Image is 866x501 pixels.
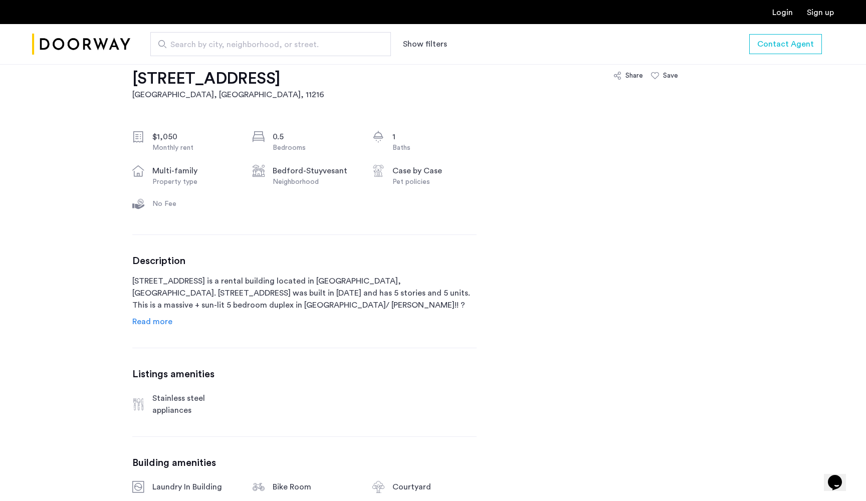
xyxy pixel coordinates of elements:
div: Monthly rent [152,143,237,153]
span: Search by city, neighborhood, or street. [170,39,363,51]
div: Bedford-Stuyvesant [273,165,357,177]
h1: [STREET_ADDRESS] [132,69,324,89]
h2: [GEOGRAPHIC_DATA], [GEOGRAPHIC_DATA] , 11216 [132,89,324,101]
a: Read info [132,316,172,328]
div: Bedrooms [273,143,357,153]
a: Registration [807,9,834,17]
a: Cazamio Logo [32,26,130,63]
div: Laundry In Building [152,481,237,493]
div: No Fee [152,199,237,209]
h3: Description [132,255,477,267]
div: Baths [392,143,477,153]
div: Courtyard [392,481,477,493]
span: Read more [132,318,172,326]
div: Property type [152,177,237,187]
button: button [749,34,822,54]
input: Apartment Search [150,32,391,56]
div: 0.5 [273,131,357,143]
div: Save [663,71,678,81]
div: $1,050 [152,131,237,143]
div: Stainless steel appliances [152,392,237,416]
h3: Listings amenities [132,368,477,380]
div: Case by Case [392,165,477,177]
a: [STREET_ADDRESS][GEOGRAPHIC_DATA], [GEOGRAPHIC_DATA], 11216 [132,69,324,101]
div: Bike Room [273,481,357,493]
iframe: chat widget [824,461,856,491]
div: Pet policies [392,177,477,187]
div: Neighborhood [273,177,357,187]
img: logo [32,26,130,63]
div: Share [625,71,643,81]
h3: Building amenities [132,457,477,469]
button: Show or hide filters [403,38,447,50]
a: Login [772,9,793,17]
div: 1 [392,131,477,143]
div: multi-family [152,165,237,177]
span: Contact Agent [757,38,814,50]
p: [STREET_ADDRESS] is a rental building located in [GEOGRAPHIC_DATA], [GEOGRAPHIC_DATA]. [STREET_AD... [132,275,477,311]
